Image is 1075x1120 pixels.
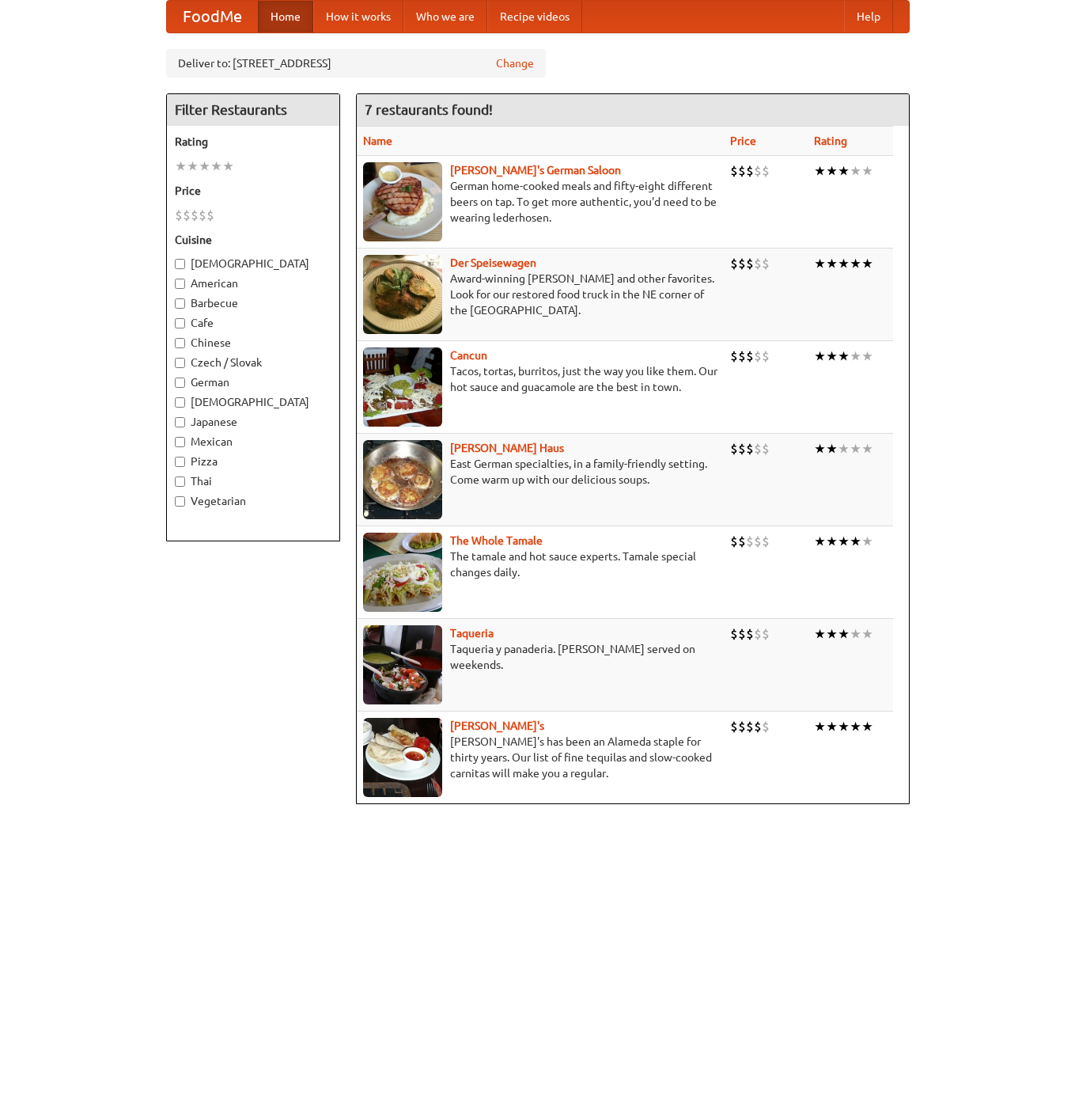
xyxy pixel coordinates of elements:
[850,347,861,365] li: ★
[167,1,258,32] a: FoodMe
[175,355,331,370] label: Czech / Slovak
[187,158,199,175] li: ★
[175,476,185,487] input: Thai
[850,255,861,272] li: ★
[838,625,850,643] li: ★
[450,534,543,547] b: The Whole Tamale
[175,454,331,469] label: Pizza
[762,347,770,365] li: $
[850,440,861,457] li: ★
[175,417,185,427] input: Japanese
[861,440,873,457] li: ★
[175,256,331,271] label: [DEMOGRAPHIC_DATA]
[166,49,546,78] div: Deliver to: [STREET_ADDRESS]
[175,134,331,150] h5: Rating
[487,1,582,32] a: Recipe videos
[365,102,493,117] ng-pluralize: 7 restaurants found!
[450,442,564,454] a: [PERSON_NAME] Haus
[313,1,403,32] a: How it works
[199,158,210,175] li: ★
[175,414,331,430] label: Japanese
[762,255,770,272] li: $
[754,347,762,365] li: $
[844,1,893,32] a: Help
[850,162,861,180] li: ★
[175,434,331,450] label: Mexican
[762,625,770,643] li: $
[175,295,331,311] label: Barbecue
[450,627,494,640] a: Taqueria
[363,135,392,147] a: Name
[861,255,873,272] li: ★
[762,533,770,550] li: $
[363,347,442,427] img: cancun.jpg
[738,440,746,457] li: $
[814,162,826,180] li: ★
[175,338,185,348] input: Chinese
[746,255,754,272] li: $
[730,162,738,180] li: $
[175,207,183,224] li: $
[738,625,746,643] li: $
[363,734,717,781] p: [PERSON_NAME]'s has been an Alameda staple for thirty years. Our list of fine tequilas and slow-c...
[175,397,185,408] input: [DEMOGRAPHIC_DATA]
[861,625,873,643] li: ★
[450,349,487,362] a: Cancun
[814,255,826,272] li: ★
[175,318,185,328] input: Cafe
[206,207,214,224] li: $
[738,162,746,180] li: $
[363,533,442,612] img: wholetamale.jpg
[861,347,873,365] li: ★
[730,347,738,365] li: $
[191,207,199,224] li: $
[363,440,442,519] img: kohlhaus.jpg
[363,271,717,318] p: Award-winning [PERSON_NAME] and other favorites. Look for our restored food truck in the NE corne...
[730,533,738,550] li: $
[826,255,838,272] li: ★
[814,533,826,550] li: ★
[826,718,838,735] li: ★
[838,347,850,365] li: ★
[183,207,191,224] li: $
[826,533,838,550] li: ★
[450,719,544,732] a: [PERSON_NAME]'s
[175,394,331,410] label: [DEMOGRAPHIC_DATA]
[814,718,826,735] li: ★
[167,94,339,126] h4: Filter Restaurants
[730,255,738,272] li: $
[175,259,185,269] input: [DEMOGRAPHIC_DATA]
[746,162,754,180] li: $
[826,162,838,180] li: ★
[738,347,746,365] li: $
[838,718,850,735] li: ★
[175,496,185,507] input: Vegetarian
[175,493,331,509] label: Vegetarian
[754,625,762,643] li: $
[762,718,770,735] li: $
[826,440,838,457] li: ★
[738,533,746,550] li: $
[746,625,754,643] li: $
[861,533,873,550] li: ★
[363,363,717,395] p: Tacos, tortas, burritos, just the way you like them. Our hot sauce and guacamole are the best in ...
[363,456,717,488] p: East German specialties, in a family-friendly setting. Come warm up with our delicious soups.
[210,158,222,175] li: ★
[746,347,754,365] li: $
[175,232,331,248] h5: Cuisine
[222,158,234,175] li: ★
[814,625,826,643] li: ★
[838,533,850,550] li: ★
[450,164,621,177] b: [PERSON_NAME]'s German Saloon
[850,533,861,550] li: ★
[496,55,534,71] a: Change
[363,718,442,797] img: pedros.jpg
[175,158,187,175] li: ★
[175,374,331,390] label: German
[175,183,331,199] h5: Price
[175,335,331,351] label: Chinese
[762,440,770,457] li: $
